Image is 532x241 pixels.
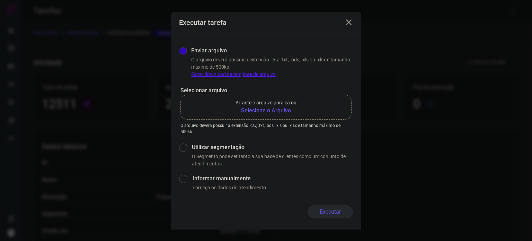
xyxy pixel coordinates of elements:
label: Informar manualmente [193,174,353,183]
p: O arquivo deverá possuir a extensão .csv, .txt, .ods, .xls ou .xlsx e tamanho máximo de 500kb. [191,56,353,78]
h3: Executar tarefa [179,18,227,27]
a: Fazer download de template de arquivo [191,71,276,77]
p: Forneça os dados do atendimento. [193,184,353,191]
p: O Segmento pode ser tanto a sua base de clientes como um conjunto de atendimentos. [192,153,353,167]
p: O arquivo deverá possuir a extensão .csv, .txt, .ods, .xls ou .xlsx e tamanho máximo de 500kb. [180,122,352,135]
p: Selecionar arquivo [180,86,352,95]
p: Arraste o arquivo para cá ou [236,99,296,106]
label: Utilizar segmentação [192,143,353,152]
button: Executar [308,205,353,218]
b: Selecione o Arquivo [236,106,296,115]
label: Enviar arquivo [191,46,227,55]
